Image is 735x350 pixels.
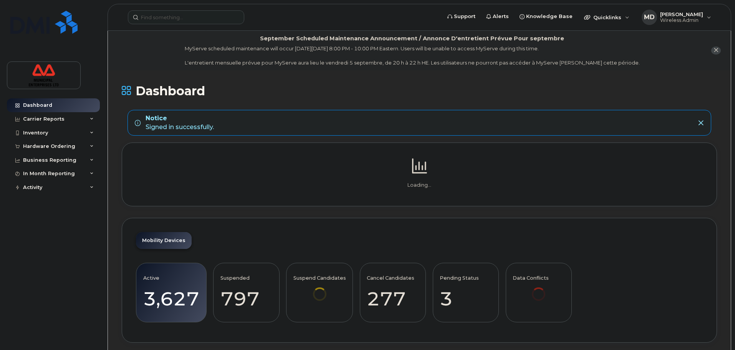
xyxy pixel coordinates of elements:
[185,45,640,66] div: MyServe scheduled maintenance will occur [DATE][DATE] 8:00 PM - 10:00 PM Eastern. Users will be u...
[367,267,419,318] a: Cancel Candidates 277
[293,267,346,312] a: Suspend Candidates
[122,84,717,98] h1: Dashboard
[136,182,703,189] p: Loading...
[440,267,492,318] a: Pending Status 3
[260,35,564,43] div: September Scheduled Maintenance Announcement / Annonce D'entretient Prévue Pour septembre
[146,114,214,123] strong: Notice
[513,267,564,312] a: Data Conflicts
[136,232,192,249] a: Mobility Devices
[146,114,214,132] div: Signed in successfully.
[143,267,199,318] a: Active 3,627
[220,267,272,318] a: Suspended 797
[711,46,721,55] button: close notification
